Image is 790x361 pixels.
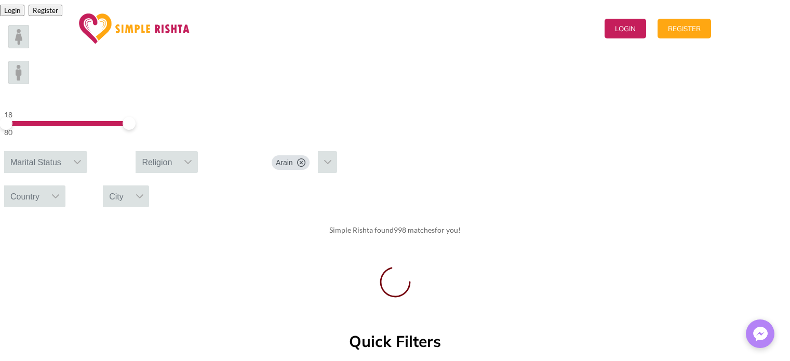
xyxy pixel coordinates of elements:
[103,185,130,207] div: City
[750,324,771,344] img: Messenger
[559,3,593,55] a: Blogs
[605,3,646,55] a: Login
[4,126,128,139] div: 80
[459,3,489,55] a: Pricing
[136,151,178,173] div: Religion
[500,3,547,55] a: Contact Us
[329,225,461,234] span: Simple Rishta found for you!
[394,225,435,234] span: 998 matches
[4,151,68,173] div: Marital Status
[4,185,46,207] div: Country
[658,19,711,38] button: Register
[605,19,646,38] button: Login
[658,3,711,55] a: Register
[4,109,128,121] div: 18
[276,157,293,168] span: Arain
[421,3,447,55] a: Home
[349,333,441,354] h3: Quick Filters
